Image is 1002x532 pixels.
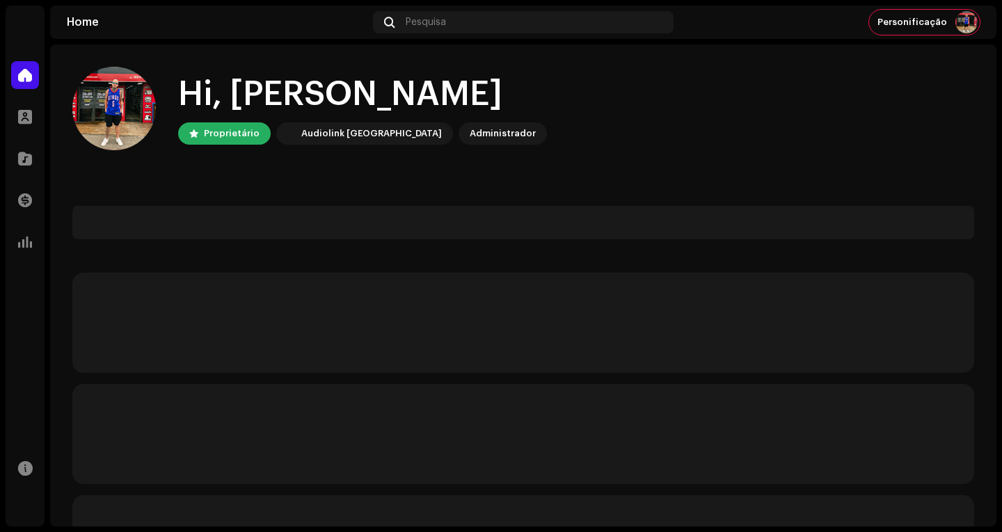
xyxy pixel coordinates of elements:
img: 730b9dfe-18b5-4111-b483-f30b0c182d82 [279,125,296,142]
div: Home [67,17,367,28]
img: 345de1a3-5af6-4b72-9bcd-2f3f8f6c8bd8 [72,67,156,150]
div: Audiolink [GEOGRAPHIC_DATA] [301,125,442,142]
div: Proprietário [204,125,260,142]
div: Hi, [PERSON_NAME] [178,72,547,117]
span: Pesquisa [406,17,446,28]
img: 345de1a3-5af6-4b72-9bcd-2f3f8f6c8bd8 [955,11,978,33]
div: Administrador [470,125,536,142]
span: Personificação [877,17,947,28]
